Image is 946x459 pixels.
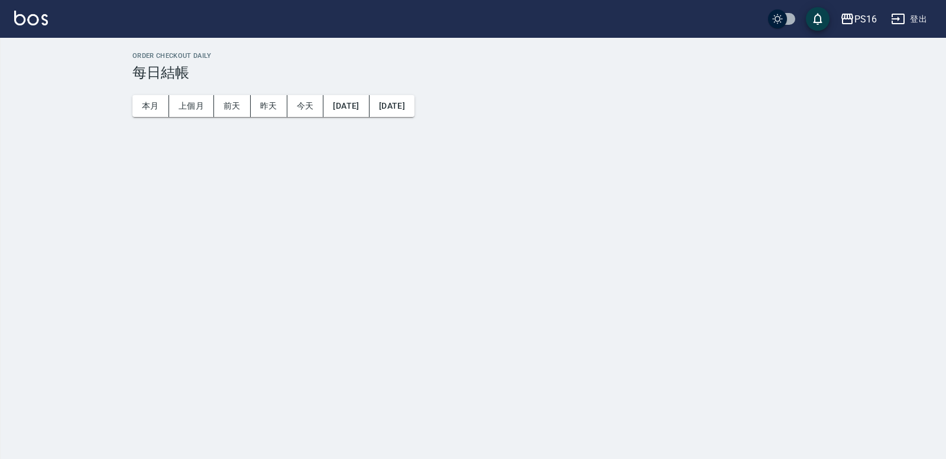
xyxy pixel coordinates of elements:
[132,52,932,60] h2: Order checkout daily
[214,95,251,117] button: 前天
[132,64,932,81] h3: 每日結帳
[251,95,287,117] button: 昨天
[132,95,169,117] button: 本月
[14,11,48,25] img: Logo
[806,7,830,31] button: save
[323,95,369,117] button: [DATE]
[169,95,214,117] button: 上個月
[835,7,882,31] button: PS16
[854,12,877,27] div: PS16
[370,95,414,117] button: [DATE]
[287,95,324,117] button: 今天
[886,8,932,30] button: 登出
